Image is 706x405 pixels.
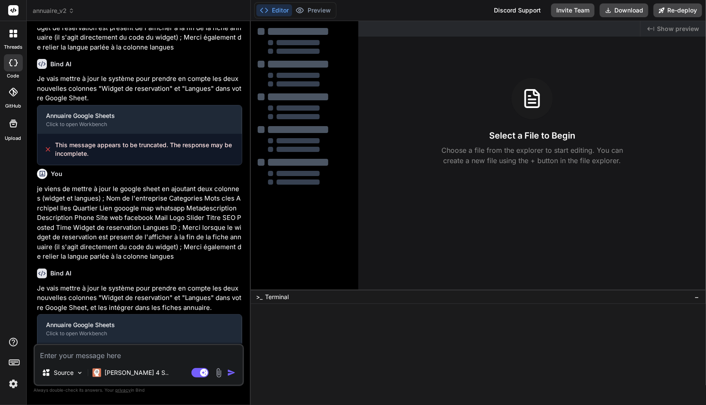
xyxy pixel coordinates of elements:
h6: You [51,170,62,178]
span: Terminal [265,293,289,301]
p: Je vais mettre à jour le système pour prendre en compte les deux nouvelles colonnes "Widget de re... [37,284,242,313]
div: Click to open Workbench [46,330,233,337]
span: privacy [115,387,131,393]
h3: Select a File to Begin [489,130,575,142]
span: This message appears to be truncated. The response may be incomplete. [55,141,235,158]
p: Choose a file from the explorer to start editing. You can create a new file using the + button in... [436,145,629,166]
p: Source [54,368,74,377]
p: Always double-check its answers. Your in Bind [34,386,244,394]
label: Upload [5,135,22,142]
div: Annuaire Google Sheets [46,321,233,329]
p: Je vais mettre à jour le système pour prendre en compte les deux nouvelles colonnes "Widget de re... [37,74,242,103]
button: Annuaire Google SheetsClick to open Workbench [37,315,241,343]
button: Annuaire Google SheetsClick to open Workbench [37,105,241,134]
img: settings [6,377,21,391]
span: annuaire_v2 [33,6,74,15]
button: Re-deploy [654,3,702,17]
p: je viens de mettre à jour le google sheet en ajoutant deux colonnes (widget et langues) ; Nom de ... [37,184,242,262]
button: − [693,290,701,304]
p: [PERSON_NAME] 4 S.. [105,368,169,377]
button: Download [600,3,648,17]
div: Discord Support [489,3,546,17]
button: Preview [292,4,334,16]
h6: Bind AI [50,60,71,68]
img: icon [227,368,236,377]
span: − [694,293,699,301]
button: Editor [256,4,292,16]
h6: Bind AI [50,269,71,278]
div: Click to open Workbench [46,121,233,128]
img: Claude 4 Sonnet [92,368,101,377]
label: threads [4,43,22,51]
img: Pick Models [76,369,83,377]
button: Invite Team [551,3,595,17]
span: Show preview [657,25,699,33]
img: attachment [214,368,224,378]
span: >_ [256,293,262,301]
label: code [7,72,19,80]
div: Annuaire Google Sheets [46,111,233,120]
label: GitHub [5,102,21,110]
